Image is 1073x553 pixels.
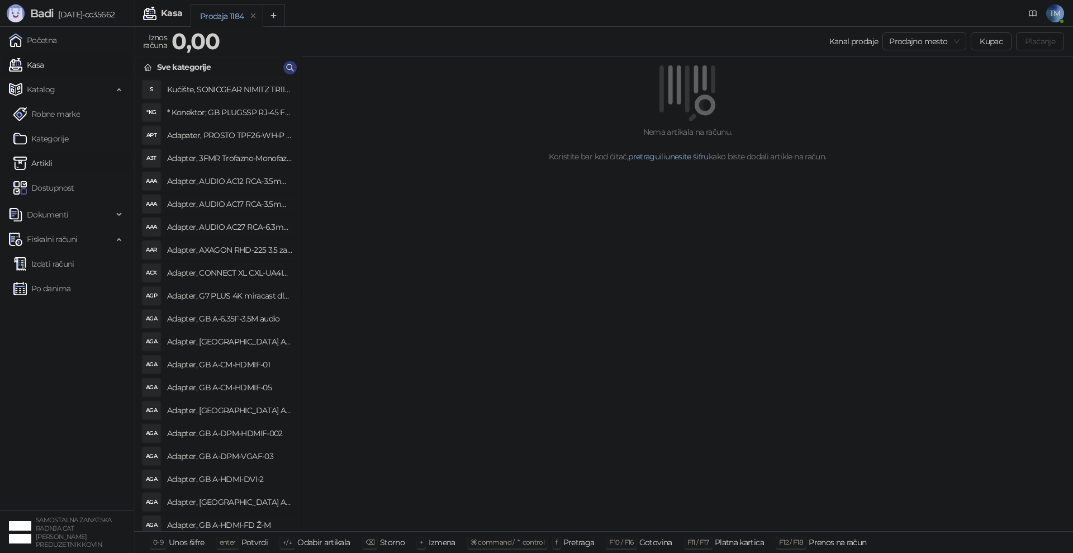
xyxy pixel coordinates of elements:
span: 0-9 [153,538,163,546]
h4: * Konektor; GB PLUG5SP RJ-45 FTP Kat.5 [167,103,292,121]
div: grid [135,78,301,531]
span: enter [220,538,236,546]
div: Potvrdi [241,535,268,550]
div: AGA [143,516,160,534]
div: AAA [143,218,160,236]
div: ACX [143,264,160,282]
button: remove [246,11,260,21]
h4: Adapter, AUDIO AC12 RCA-3.5mm mono [167,172,292,190]
div: A3T [143,149,160,167]
div: Nema artikala na računu. Koristite bar kod čitač, ili kako biste dodali artikle na račun. [315,126,1060,163]
h4: Adapter, G7 PLUS 4K miracast dlna airplay za TV [167,287,292,305]
div: Izmena [429,535,455,550]
div: S [143,81,160,98]
span: F10 / F16 [609,538,633,546]
span: [DATE]-cc35662 [54,10,115,20]
a: Dokumentacija [1024,4,1042,22]
h4: Adapater, PROSTO TPF26-WH-P razdelnik [167,126,292,144]
img: Artikli [13,157,27,170]
a: pretragu [628,152,659,162]
span: Fiskalni računi [27,228,77,250]
h4: Adapter, GB A-CM-HDMIF-05 [167,379,292,396]
div: Unos šifre [169,535,205,550]
div: Platna kartica [715,535,764,550]
a: Početna [9,29,57,51]
div: AAA [143,172,160,190]
h4: Adapter, GB A-DPM-VGAF-03 [167,447,292,465]
div: AGA [143,424,160,442]
button: Plaćanje [1016,32,1064,50]
a: Po danima [13,277,70,300]
div: Pretraga [563,535,595,550]
span: F11 / F17 [687,538,709,546]
span: Katalog [27,78,55,101]
div: AGA [143,401,160,419]
div: Kasa [161,9,182,18]
span: Prodajno mesto [889,33,960,50]
a: unesite šifru [665,152,709,162]
h4: Adapter, AUDIO AC17 RCA-3.5mm stereo [167,195,292,213]
h4: Adapter, 3FMR Trofazno-Monofazni [167,149,292,167]
span: ↑/↓ [283,538,292,546]
h4: Kućište, SONICGEAR NIMITZ TR1100 belo BEZ napajanja [167,81,292,98]
div: Kanal prodaje [829,35,879,48]
div: Prenos na račun [809,535,866,550]
h4: Adapter, CONNECT XL CXL-UA4IN1 putni univerzalni [167,264,292,282]
div: AGA [143,356,160,374]
div: AGA [143,379,160,396]
img: Logo [7,4,25,22]
span: ⌘ command / ⌃ control [471,538,545,546]
h4: Adapter, GB A-CM-HDMIF-01 [167,356,292,374]
button: Add tab [263,4,285,27]
h4: Adapter, [GEOGRAPHIC_DATA] A-HDMI-FC Ž-M [167,493,292,511]
h4: Adapter, GB A-HDMI-DVI-2 [167,470,292,488]
h4: Adapter, GB A-6.35F-3.5M audio [167,310,292,328]
div: Sve kategorije [157,61,211,73]
a: Izdati računi [13,253,74,275]
a: Kategorije [13,127,69,150]
div: AGA [143,333,160,351]
div: APT [143,126,160,144]
div: Gotovina [639,535,672,550]
span: + [420,538,423,546]
div: AGA [143,310,160,328]
div: AAA [143,195,160,213]
div: AGA [143,493,160,511]
div: Prodaja 1184 [200,10,244,22]
a: ArtikliArtikli [13,152,53,174]
h4: Adapter, AXAGON RHD-225 3.5 za 2x2.5 [167,241,292,259]
h4: Adapter, [GEOGRAPHIC_DATA] A-AC-UKEU-001 UK na EU 7.5A [167,333,292,351]
button: Kupac [971,32,1012,50]
span: Dokumenti [27,204,68,226]
div: AAR [143,241,160,259]
a: Robne marke [13,103,80,125]
h4: Adapter, AUDIO AC27 RCA-6.3mm stereo [167,218,292,236]
div: AGP [143,287,160,305]
a: Kasa [9,54,44,76]
small: SAMOSTALNA ZANATSKA RADNJA CAT [PERSON_NAME] PREDUZETNIK KOVIN [36,516,112,549]
strong: 0,00 [172,27,220,55]
div: Odabir artikala [297,535,350,550]
h4: Adapter, GB A-HDMI-FD Ž-M [167,516,292,534]
h4: Adapter, GB A-DPM-HDMIF-002 [167,424,292,442]
div: Storno [380,535,405,550]
a: Dostupnost [13,177,74,199]
span: Badi [30,7,54,20]
img: 64x64-companyLogo-ae27db6e-dfce-48a1-b68e-83471bd1bffd.png [9,521,31,543]
div: Iznos računa [141,30,169,53]
div: AGA [143,447,160,465]
span: TM [1046,4,1064,22]
div: AGA [143,470,160,488]
span: ⌫ [365,538,374,546]
span: F12 / F18 [779,538,803,546]
h4: Adapter, [GEOGRAPHIC_DATA] A-CMU3-LAN-05 hub [167,401,292,419]
span: f [556,538,557,546]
